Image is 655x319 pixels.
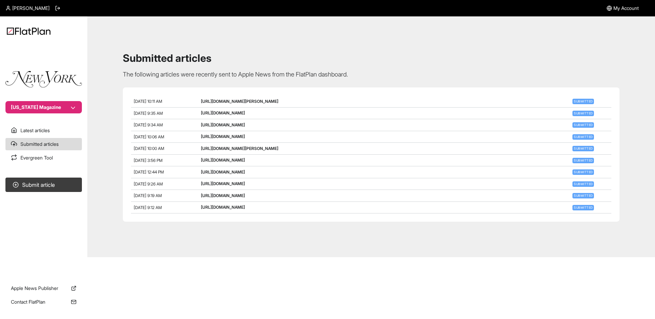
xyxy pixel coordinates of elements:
img: Publication Logo [5,71,82,87]
span: [DATE] 10:06 AM [134,134,164,139]
a: [URL][DOMAIN_NAME] [201,193,245,198]
a: Submitted [571,205,595,210]
a: Contact FlatPlan [5,296,82,308]
span: Submitted [572,158,594,163]
span: [DATE] 9:34 AM [134,122,163,127]
a: Latest articles [5,124,82,137]
a: Evergreen Tool [5,152,82,164]
a: Apple News Publisher [5,282,82,294]
a: [URL][DOMAIN_NAME] [201,181,245,186]
a: [URL][DOMAIN_NAME] [201,157,245,163]
button: [US_STATE] Magazine [5,101,82,113]
a: Submitted [571,98,595,103]
span: [DATE] 10:00 AM [134,146,164,151]
span: [DATE] 12:44 PM [134,169,164,175]
span: Submitted [572,146,594,151]
span: [PERSON_NAME] [12,5,49,12]
a: Submitted [571,157,595,163]
a: Submitted [571,122,595,127]
a: [URL][DOMAIN_NAME] [201,110,245,115]
a: Submitted articles [5,138,82,150]
span: Submitted [572,205,594,210]
a: [URL][DOMAIN_NAME] [201,134,245,139]
img: Logo [7,27,50,35]
a: [URL][DOMAIN_NAME][PERSON_NAME] [201,146,278,151]
span: [DATE] 9:12 AM [134,205,162,210]
button: Submit article [5,178,82,192]
span: [DATE] 9:26 AM [134,181,163,186]
a: [URL][DOMAIN_NAME][PERSON_NAME] [201,99,278,104]
span: Submitted [572,99,594,104]
a: Submitted [571,110,595,115]
span: Submitted [572,193,594,198]
p: The following articles were recently sent to Apple News from the FlatPlan dashboard. [123,70,620,79]
span: Submitted [572,134,594,140]
a: Submitted [571,193,595,198]
a: [URL][DOMAIN_NAME] [201,122,245,127]
a: [URL][DOMAIN_NAME] [201,205,245,210]
span: [DATE] 10:11 AM [134,99,162,104]
span: Submitted [572,169,594,175]
a: [PERSON_NAME] [5,5,49,12]
span: [DATE] 9:35 AM [134,111,163,116]
h1: Submitted articles [123,52,620,64]
a: Submitted [571,145,595,151]
a: Submitted [571,181,595,186]
span: [DATE] 3:56 PM [134,158,162,163]
span: My Account [613,5,639,12]
span: Submitted [572,111,594,116]
span: Submitted [572,122,594,128]
a: Submitted [571,134,595,139]
span: Submitted [572,181,594,187]
a: Submitted [571,169,595,174]
a: [URL][DOMAIN_NAME] [201,169,245,175]
span: [DATE] 9:19 AM [134,193,162,198]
